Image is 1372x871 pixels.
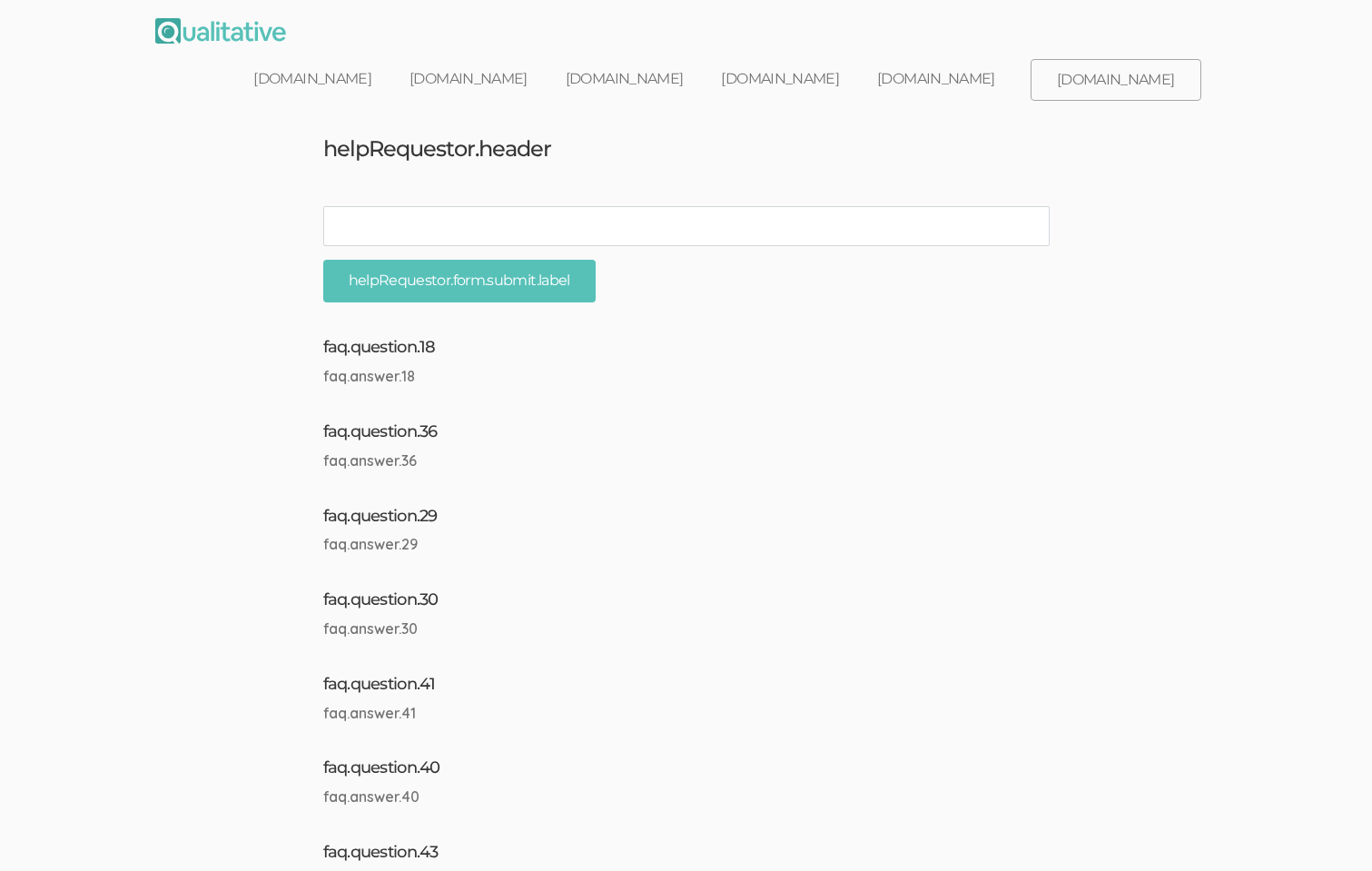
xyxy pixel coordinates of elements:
a: [DOMAIN_NAME] [390,59,547,99]
div: faq.answer.36 [323,450,1050,471]
h4: faq.question.36 [323,423,1050,441]
h4: faq.question.40 [323,759,1050,777]
a: [DOMAIN_NAME] [1031,60,1200,100]
div: faq.answer.29 [323,534,1050,555]
h4: faq.question.18 [323,339,1050,357]
h4: faq.question.41 [323,676,1050,694]
a: [DOMAIN_NAME] [858,59,1014,99]
a: [DOMAIN_NAME] [702,59,858,99]
a: [DOMAIN_NAME] [547,59,703,99]
h4: faq.question.43 [323,844,1050,862]
a: [DOMAIN_NAME] [234,59,390,99]
h4: faq.question.29 [323,508,1050,526]
img: Qualitative [155,18,286,44]
div: faq.answer.18 [323,366,1050,387]
input: helpRequestor.form.submit.label [323,260,596,302]
h4: faq.question.30 [323,591,1050,609]
div: faq.answer.40 [323,787,1050,807]
div: faq.answer.41 [323,703,1050,724]
div: faq.answer.30 [323,619,1050,639]
h3: helpRequestor.header [310,137,1063,161]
